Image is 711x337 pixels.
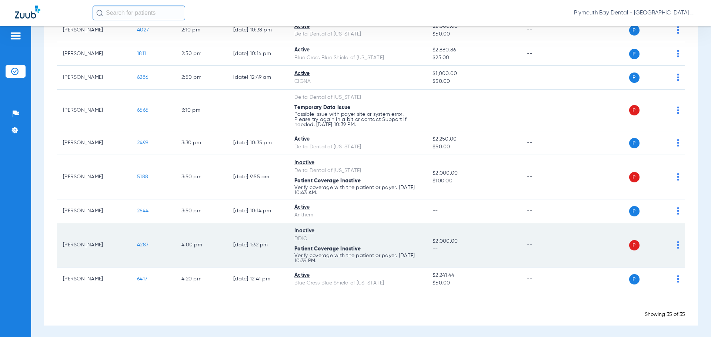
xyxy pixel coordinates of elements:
td: -- [521,90,571,131]
span: -- [433,245,515,253]
div: Inactive [294,159,421,167]
td: [PERSON_NAME] [57,223,131,267]
td: [DATE] 1:32 PM [227,223,288,267]
p: Verify coverage with the patient or payer. [DATE] 10:43 AM. [294,185,421,195]
div: DDIC [294,235,421,243]
img: Search Icon [96,10,103,16]
td: [DATE] 10:14 PM [227,199,288,223]
td: -- [227,90,288,131]
td: -- [521,267,571,291]
div: Delta Dental of [US_STATE] [294,143,421,151]
img: group-dot-blue.svg [677,207,679,215]
span: $2,880.86 [433,46,515,54]
span: $2,250.00 [433,135,515,143]
span: $2,241.44 [433,272,515,279]
span: Patient Coverage Inactive [294,178,361,183]
td: 4:00 PM [176,223,227,267]
span: 4287 [137,242,148,247]
td: [DATE] 10:35 PM [227,131,288,155]
span: P [629,274,640,284]
span: P [629,206,640,216]
div: Anthem [294,211,421,219]
span: $25.00 [433,54,515,62]
div: Delta Dental of [US_STATE] [294,30,421,38]
span: P [629,73,640,83]
img: Zuub Logo [15,6,40,18]
span: Showing 35 of 35 [645,312,685,317]
span: 6565 [137,108,148,113]
span: 6286 [137,75,148,80]
span: $50.00 [433,143,515,151]
td: 4:20 PM [176,267,227,291]
span: P [629,25,640,36]
p: Verify coverage with the patient or payer. [DATE] 10:39 PM. [294,253,421,263]
img: group-dot-blue.svg [677,139,679,146]
span: $50.00 [433,78,515,85]
span: -- [433,108,438,113]
td: -- [521,155,571,199]
td: -- [521,199,571,223]
span: 2644 [137,208,148,213]
td: [PERSON_NAME] [57,267,131,291]
img: group-dot-blue.svg [677,107,679,114]
span: $1,000.00 [433,70,515,78]
td: 3:50 PM [176,199,227,223]
td: 2:50 PM [176,42,227,66]
iframe: Chat Widget [674,301,711,337]
td: 2:10 PM [176,18,227,42]
div: Active [294,70,421,78]
td: -- [521,42,571,66]
span: Plymouth Bay Dental - [GEOGRAPHIC_DATA] Dental [574,9,696,17]
td: 3:30 PM [176,131,227,155]
td: [PERSON_NAME] [57,66,131,90]
span: $50.00 [433,30,515,38]
span: -- [433,208,438,213]
div: Delta Dental of [US_STATE] [294,94,421,101]
span: 5188 [137,174,148,179]
span: P [629,138,640,148]
td: [PERSON_NAME] [57,90,131,131]
span: 1811 [137,51,146,56]
span: 4027 [137,27,149,33]
td: 2:50 PM [176,66,227,90]
span: $2,000.00 [433,169,515,177]
div: Active [294,135,421,143]
div: Active [294,46,421,54]
td: [PERSON_NAME] [57,42,131,66]
td: 3:10 PM [176,90,227,131]
span: P [629,49,640,59]
span: Patient Coverage Inactive [294,246,361,252]
img: group-dot-blue.svg [677,74,679,81]
td: [PERSON_NAME] [57,18,131,42]
span: P [629,105,640,115]
div: Delta Dental of [US_STATE] [294,167,421,175]
div: Inactive [294,227,421,235]
td: [DATE] 12:41 PM [227,267,288,291]
td: -- [521,66,571,90]
span: $2,000.00 [433,237,515,245]
span: 2498 [137,140,148,145]
img: group-dot-blue.svg [677,241,679,249]
div: Blue Cross Blue Shield of [US_STATE] [294,54,421,62]
img: hamburger-icon [10,31,21,40]
td: [DATE] 9:55 AM [227,155,288,199]
img: group-dot-blue.svg [677,26,679,34]
div: Active [294,272,421,279]
span: P [629,240,640,250]
div: Blue Cross Blue Shield of [US_STATE] [294,279,421,287]
td: 3:50 PM [176,155,227,199]
img: group-dot-blue.svg [677,173,679,181]
span: $50.00 [433,279,515,287]
td: -- [521,131,571,155]
td: [PERSON_NAME] [57,131,131,155]
span: $2,000.00 [433,23,515,30]
td: -- [521,18,571,42]
span: Temporary Data Issue [294,105,350,110]
input: Search for patients [93,6,185,20]
img: group-dot-blue.svg [677,50,679,57]
td: -- [521,223,571,267]
td: [DATE] 12:49 AM [227,66,288,90]
td: [PERSON_NAME] [57,155,131,199]
div: Active [294,23,421,30]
